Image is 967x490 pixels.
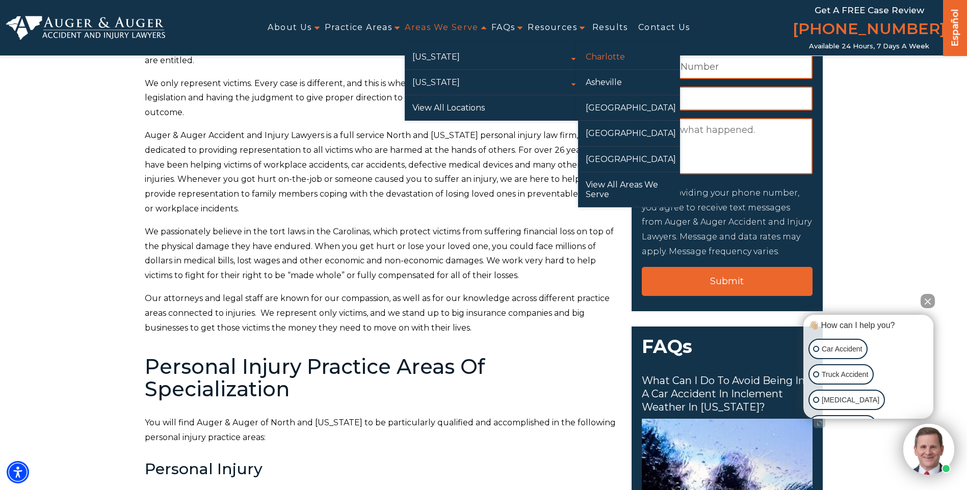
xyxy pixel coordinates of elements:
[822,343,862,356] p: Car Accident
[632,326,823,375] h3: FAQs
[145,225,619,283] p: We passionately believe in the tort laws in the Carolinas, which protect victims from suffering f...
[6,16,165,40] img: Auger & Auger Accident and Injury Lawyers Logo
[405,44,578,69] a: [US_STATE]
[405,95,578,120] a: View All Locations
[325,16,393,39] a: Practice Areas
[903,424,954,475] img: Intaker widget Avatar
[822,394,879,406] p: [MEDICAL_DATA]
[815,5,924,15] span: Get a FREE Case Review
[405,16,479,39] a: Areas We Serve
[491,16,515,39] a: FAQs
[578,121,680,146] a: [GEOGRAPHIC_DATA]
[822,368,868,381] p: Truck Accident
[642,188,812,256] label: By Providing your phone number, you agree to receive text messages from Auger & Auger Accident an...
[642,267,813,296] input: Submit
[145,11,618,65] span: As a family-owned and operated firm, we take pride in treating our clients like friends and famil...
[642,55,813,79] input: Phone Number
[809,42,929,50] span: Available 24 Hours, 7 Days a Week
[578,70,680,95] a: Asheville
[642,374,813,414] h4: What can I do to avoid being in a car accident in inclement weather in [US_STATE]?
[528,16,577,39] a: Resources
[592,16,628,39] a: Results
[806,320,931,331] div: 👋🏼 How can I help you?
[145,418,616,442] span: You will find Auger & Auger of North and [US_STATE] to be particularly qualified and accomplished...
[921,294,935,308] button: Close Intaker Chat Widget
[145,354,485,401] b: Personal Injury Practice Areas Of Specialization
[7,461,29,483] div: Accessibility Menu
[578,172,680,207] a: View All Areas We Serve
[814,419,825,428] a: Open intaker chat
[578,95,680,120] a: [GEOGRAPHIC_DATA]
[145,78,599,118] span: We only represent victims. Every case is different, and this is where discernment comes into play...
[145,291,619,335] p: Our attorneys and legal staff are known for our compassion, as well as for our knowledge across d...
[578,44,680,69] a: Charlotte
[145,460,619,477] h3: Personal Injury
[642,87,813,111] input: Email
[578,147,680,172] a: [GEOGRAPHIC_DATA]
[145,128,619,216] p: Auger & Auger Accident and Injury Lawyers is a full service North and [US_STATE] personal injury ...
[793,18,946,42] a: [PHONE_NUMBER]
[268,16,311,39] a: About Us
[638,16,690,39] a: Contact Us
[405,70,578,95] a: [US_STATE]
